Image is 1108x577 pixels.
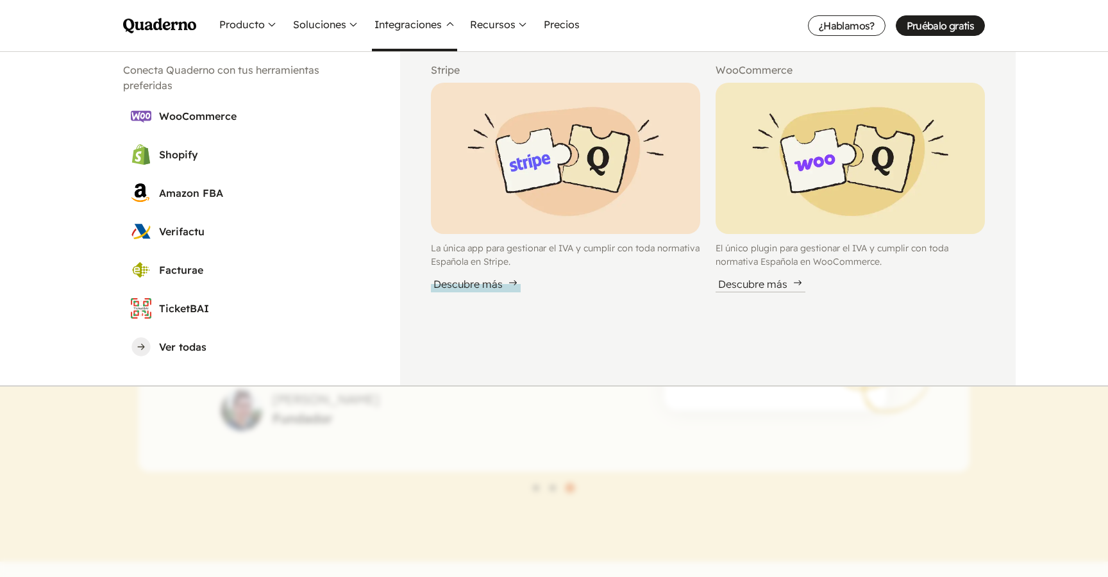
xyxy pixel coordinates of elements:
h2: Conecta Quaderno con tus herramientas preferidas [123,62,369,93]
img: Pieces of a puzzle with Stripe and Quaderno logos [431,83,700,234]
a: TicketBAI [123,290,369,326]
img: Pieces of a puzzle with WooCommerce and Quaderno logos [716,83,985,234]
p: La única app para gestionar el IVA y cumplir con toda normativa Española en Stripe. [431,242,700,269]
h2: Stripe [431,62,700,78]
h3: Amazon FBA [159,185,362,201]
h3: TicketBAI [159,301,362,316]
a: Pieces of a puzzle with Stripe and Quaderno logosLa única app para gestionar el IVA y cumplir con... [431,83,700,292]
a: Shopify [123,137,369,172]
h3: Ver todas [159,339,362,355]
h3: Verifactu [159,224,362,239]
h3: Facturae [159,262,362,278]
div: Descubre más [431,276,521,292]
h2: WooCommerce [716,62,985,78]
p: El único plugin para gestionar el IVA y cumplir con toda normativa Española en WooCommerce. [716,242,985,269]
a: Facturae [123,252,369,288]
h3: Shopify [159,147,362,162]
a: Amazon FBA [123,175,369,211]
a: Pruébalo gratis [896,15,985,36]
h3: WooCommerce [159,108,362,124]
a: Pieces of a puzzle with WooCommerce and Quaderno logosEl único plugin para gestionar el IVA y cum... [716,83,985,292]
a: WooCommerce [123,98,369,134]
div: Descubre más [716,276,805,292]
a: Ver todas [123,329,369,365]
a: Verifactu [123,213,369,249]
a: ¿Hablamos? [808,15,886,36]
